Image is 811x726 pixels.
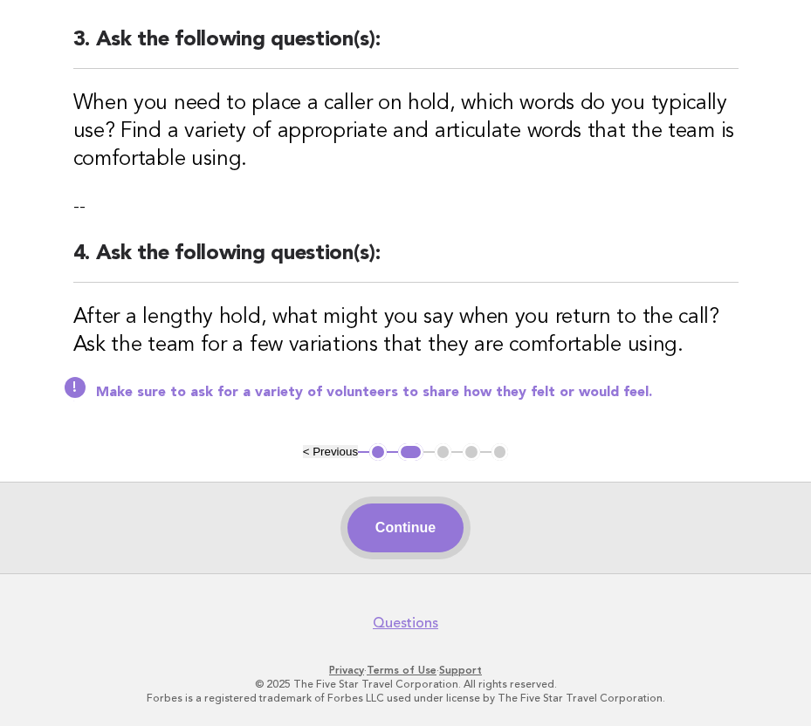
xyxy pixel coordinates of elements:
p: Forbes is a registered trademark of Forbes LLC used under license by The Five Star Travel Corpora... [24,691,787,705]
a: Support [439,664,482,676]
button: Continue [347,503,464,552]
a: Privacy [329,664,364,676]
p: · · [24,663,787,677]
button: 1 [369,443,387,461]
p: -- [73,195,739,219]
h3: When you need to place a caller on hold, which words do you typically use? Find a variety of appr... [73,90,739,174]
p: © 2025 The Five Star Travel Corporation. All rights reserved. [24,677,787,691]
button: 2 [398,443,423,461]
a: Terms of Use [367,664,436,676]
h2: 3. Ask the following question(s): [73,26,739,69]
h2: 4. Ask the following question(s): [73,240,739,283]
h3: After a lengthy hold, what might you say when you return to the call? Ask the team for a few vari... [73,304,739,360]
button: < Previous [303,445,358,458]
p: Make sure to ask for a variety of volunteers to share how they felt or would feel. [96,384,739,401]
a: Questions [373,614,438,632]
